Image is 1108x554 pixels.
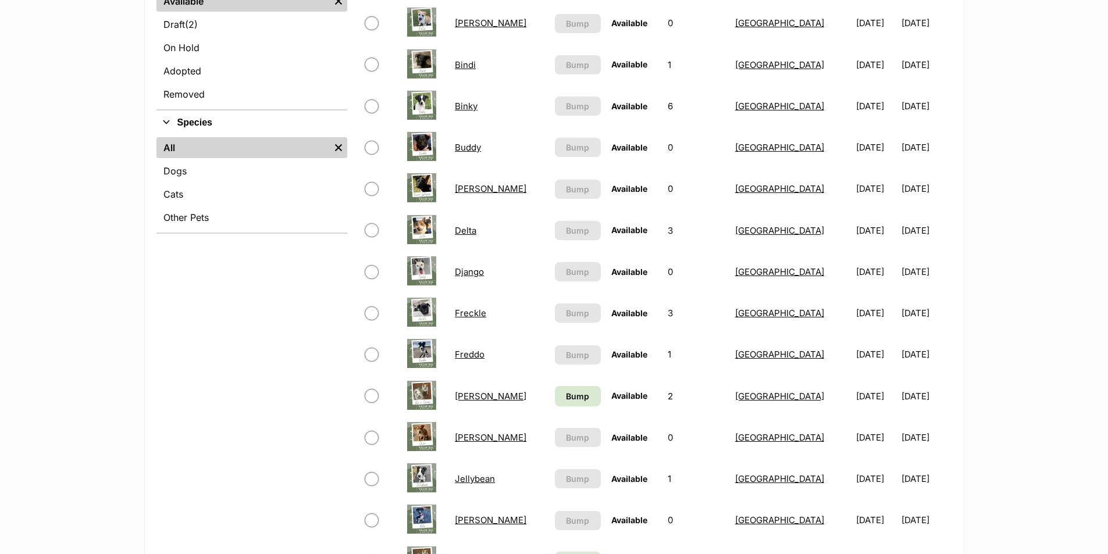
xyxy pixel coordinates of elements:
[611,142,647,152] span: Available
[902,293,950,333] td: [DATE]
[156,160,347,181] a: Dogs
[902,3,950,43] td: [DATE]
[566,390,589,402] span: Bump
[663,376,729,416] td: 2
[902,334,950,374] td: [DATE]
[611,18,647,28] span: Available
[735,225,824,236] a: [GEOGRAPHIC_DATA]
[663,45,729,85] td: 1
[663,210,729,251] td: 3
[555,428,601,447] button: Bump
[185,17,198,31] span: (2)
[663,127,729,167] td: 0
[455,59,476,70] a: Bindi
[611,101,647,111] span: Available
[611,308,647,318] span: Available
[555,386,601,406] a: Bump
[455,432,526,443] a: [PERSON_NAME]
[555,345,601,364] button: Bump
[735,514,824,526] a: [GEOGRAPHIC_DATA]
[555,469,601,488] button: Bump
[555,96,601,116] button: Bump
[566,141,589,153] span: Bump
[852,127,900,167] td: [DATE]
[852,376,900,416] td: [DATE]
[156,115,347,130] button: Species
[156,84,347,105] a: Removed
[566,100,589,112] span: Bump
[735,473,824,484] a: [GEOGRAPHIC_DATA]
[566,514,589,527] span: Bump
[455,17,526,28] a: [PERSON_NAME]
[663,3,729,43] td: 0
[555,14,601,33] button: Bump
[852,293,900,333] td: [DATE]
[852,417,900,458] td: [DATE]
[735,349,824,360] a: [GEOGRAPHIC_DATA]
[156,207,347,228] a: Other Pets
[852,210,900,251] td: [DATE]
[566,473,589,485] span: Bump
[156,37,347,58] a: On Hold
[902,210,950,251] td: [DATE]
[735,308,824,319] a: [GEOGRAPHIC_DATA]
[555,180,601,199] button: Bump
[611,349,647,359] span: Available
[902,417,950,458] td: [DATE]
[735,142,824,153] a: [GEOGRAPHIC_DATA]
[902,459,950,499] td: [DATE]
[663,252,729,292] td: 0
[902,45,950,85] td: [DATE]
[156,60,347,81] a: Adopted
[852,3,900,43] td: [DATE]
[611,474,647,484] span: Available
[555,221,601,240] button: Bump
[566,266,589,278] span: Bump
[663,500,729,540] td: 0
[156,135,347,233] div: Species
[611,59,647,69] span: Available
[156,184,347,205] a: Cats
[611,515,647,525] span: Available
[611,391,647,401] span: Available
[902,86,950,126] td: [DATE]
[663,86,729,126] td: 6
[455,391,526,402] a: [PERSON_NAME]
[555,262,601,281] button: Bump
[156,137,330,158] a: All
[555,511,601,530] button: Bump
[330,137,347,158] a: Remove filter
[852,252,900,292] td: [DATE]
[611,184,647,194] span: Available
[852,86,900,126] td: [DATE]
[455,225,476,236] a: Delta
[455,142,481,153] a: Buddy
[566,17,589,30] span: Bump
[852,45,900,85] td: [DATE]
[566,431,589,444] span: Bump
[455,308,486,319] a: Freckle
[455,514,526,526] a: [PERSON_NAME]
[735,432,824,443] a: [GEOGRAPHIC_DATA]
[455,349,484,360] a: Freddo
[735,59,824,70] a: [GEOGRAPHIC_DATA]
[611,225,647,235] span: Available
[407,215,436,244] img: Delta
[555,303,601,323] button: Bump
[852,169,900,209] td: [DATE]
[663,293,729,333] td: 3
[663,169,729,209] td: 0
[455,101,478,112] a: Binky
[852,459,900,499] td: [DATE]
[566,349,589,361] span: Bump
[566,224,589,237] span: Bump
[455,266,484,277] a: Django
[852,500,900,540] td: [DATE]
[902,127,950,167] td: [DATE]
[902,376,950,416] td: [DATE]
[156,14,347,35] a: Draft
[902,169,950,209] td: [DATE]
[735,101,824,112] a: [GEOGRAPHIC_DATA]
[566,183,589,195] span: Bump
[663,334,729,374] td: 1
